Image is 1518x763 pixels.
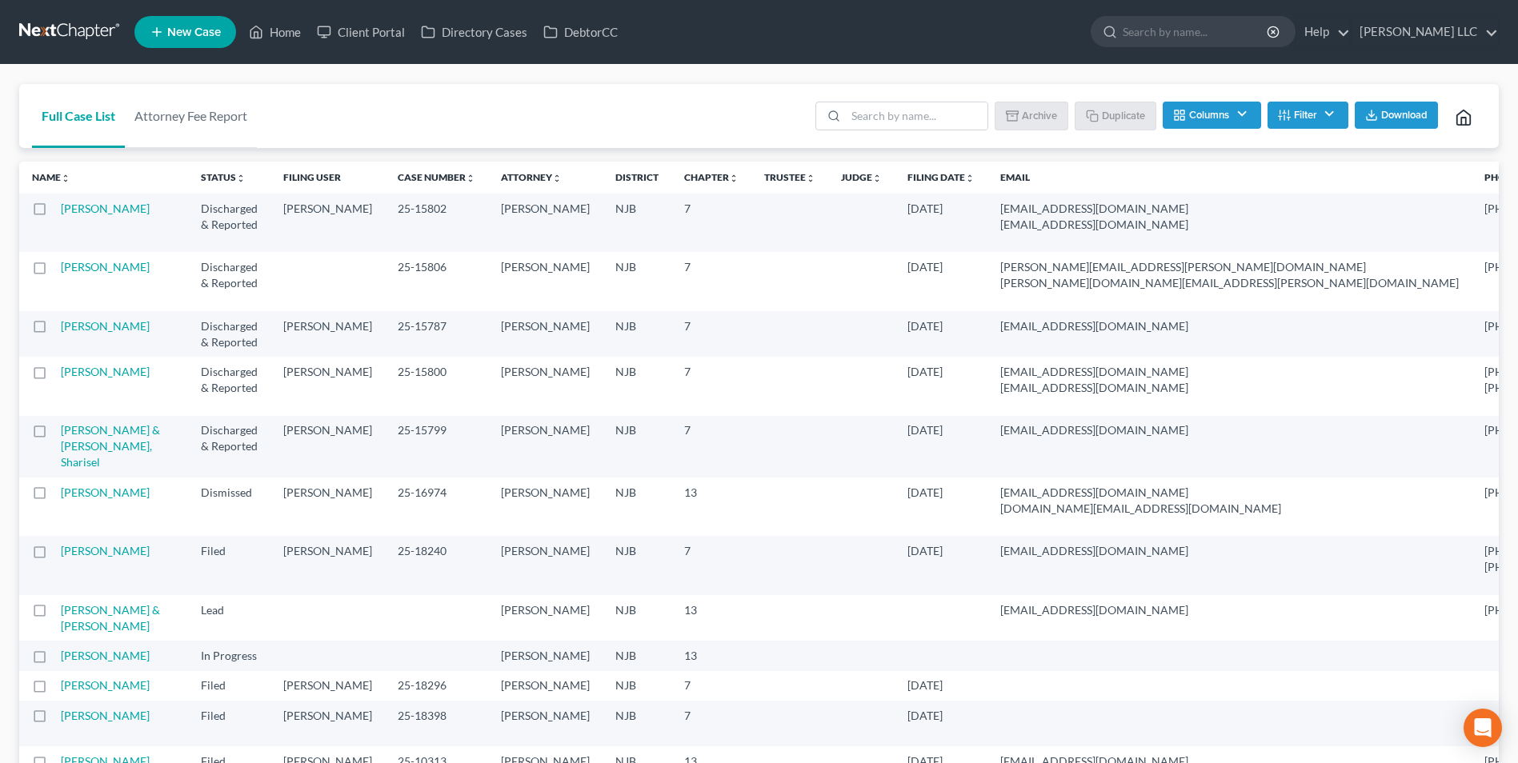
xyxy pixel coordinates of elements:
td: Discharged & Reported [188,311,270,357]
td: 7 [671,416,751,477]
a: Case Numberunfold_more [398,171,475,183]
td: 7 [671,194,751,252]
th: Email [987,162,1472,194]
td: NJB [603,477,671,536]
td: [PERSON_NAME] [270,701,385,746]
i: unfold_more [61,174,70,183]
td: 7 [671,671,751,701]
td: NJB [603,536,671,594]
td: [DATE] [895,311,987,357]
a: [PERSON_NAME] [61,260,150,274]
td: [PERSON_NAME] [488,416,603,477]
a: [PERSON_NAME] [61,678,150,692]
a: DebtorCC [535,18,626,46]
td: Dismissed [188,477,270,536]
td: Discharged & Reported [188,416,270,477]
td: [DATE] [895,536,987,594]
a: Help [1296,18,1350,46]
pre: [EMAIL_ADDRESS][DOMAIN_NAME] [1000,318,1459,334]
td: [PERSON_NAME] [488,701,603,746]
td: 13 [671,641,751,670]
i: unfold_more [729,174,739,183]
a: [PERSON_NAME] & [PERSON_NAME], Sharisel [61,423,160,469]
td: [DATE] [895,477,987,536]
a: [PERSON_NAME] & [PERSON_NAME] [61,603,160,633]
td: [PERSON_NAME] [270,671,385,701]
td: 7 [671,252,751,310]
pre: [EMAIL_ADDRESS][DOMAIN_NAME] [1000,543,1459,559]
td: Discharged & Reported [188,252,270,310]
a: Attorney Fee Report [125,84,257,148]
a: [PERSON_NAME] [61,649,150,662]
i: unfold_more [965,174,975,183]
a: [PERSON_NAME] [61,485,150,499]
td: 7 [671,701,751,746]
td: [PERSON_NAME] [270,477,385,536]
a: Filing Dateunfold_more [907,171,975,183]
input: Search by name... [846,102,987,130]
a: [PERSON_NAME] LLC [1352,18,1498,46]
th: District [603,162,671,194]
button: Download [1355,102,1438,129]
input: Search by name... [1123,17,1269,46]
i: unfold_more [806,174,815,183]
td: [DATE] [895,357,987,415]
td: 25-16974 [385,477,488,536]
td: NJB [603,671,671,701]
pre: [EMAIL_ADDRESS][DOMAIN_NAME] [EMAIL_ADDRESS][DOMAIN_NAME] [1000,364,1459,396]
td: NJB [603,311,671,357]
td: [PERSON_NAME] [488,311,603,357]
td: 7 [671,357,751,415]
td: 25-15787 [385,311,488,357]
td: 25-15802 [385,194,488,252]
td: 25-18240 [385,536,488,594]
a: Chapterunfold_more [684,171,739,183]
pre: [EMAIL_ADDRESS][DOMAIN_NAME] [1000,422,1459,438]
a: Statusunfold_more [201,171,246,183]
i: unfold_more [236,174,246,183]
td: 25-15799 [385,416,488,477]
a: Full Case List [32,84,125,148]
td: NJB [603,416,671,477]
a: [PERSON_NAME] [61,319,150,333]
td: [DATE] [895,194,987,252]
td: [PERSON_NAME] [270,416,385,477]
td: NJB [603,701,671,746]
td: Discharged & Reported [188,357,270,415]
td: [DATE] [895,252,987,310]
td: Filed [188,671,270,701]
i: unfold_more [872,174,882,183]
td: [PERSON_NAME] [270,194,385,252]
td: [DATE] [895,701,987,746]
td: [PERSON_NAME] [488,671,603,701]
td: Discharged & Reported [188,194,270,252]
a: [PERSON_NAME] [61,365,150,378]
td: [PERSON_NAME] [270,357,385,415]
td: [PERSON_NAME] [488,641,603,670]
a: [PERSON_NAME] [61,544,150,557]
button: Columns [1163,102,1260,129]
td: [PERSON_NAME] [488,194,603,252]
td: 25-18296 [385,671,488,701]
td: NJB [603,595,671,641]
td: Lead [188,595,270,641]
a: Nameunfold_more [32,171,70,183]
a: Home [241,18,309,46]
div: Open Intercom Messenger [1464,709,1502,747]
td: 7 [671,311,751,357]
td: [PERSON_NAME] [488,357,603,415]
a: Attorneyunfold_more [501,171,562,183]
pre: [EMAIL_ADDRESS][DOMAIN_NAME] [1000,602,1459,618]
td: [DATE] [895,671,987,701]
td: [PERSON_NAME] [488,536,603,594]
a: Client Portal [309,18,413,46]
td: 13 [671,595,751,641]
td: NJB [603,194,671,252]
i: unfold_more [552,174,562,183]
button: Filter [1268,102,1348,129]
span: New Case [167,26,221,38]
td: Filed [188,701,270,746]
td: In Progress [188,641,270,670]
td: NJB [603,252,671,310]
pre: [EMAIL_ADDRESS][DOMAIN_NAME] [EMAIL_ADDRESS][DOMAIN_NAME] [1000,201,1459,233]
